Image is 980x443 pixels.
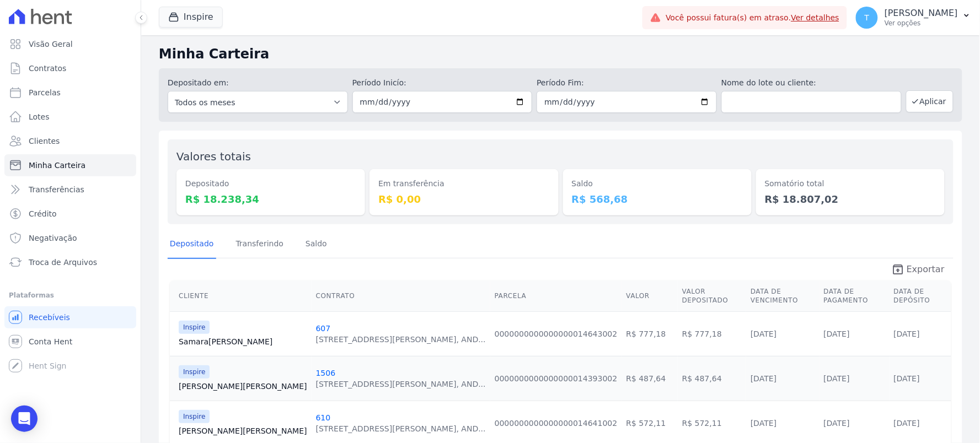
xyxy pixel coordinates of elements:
td: R$ 777,18 [622,311,677,356]
a: [DATE] [894,374,920,383]
div: Plataformas [9,289,132,302]
span: Você possui fatura(s) em atraso. [666,12,839,24]
span: Recebíveis [29,312,70,323]
th: Data de Depósito [890,280,951,312]
div: [STREET_ADDRESS][PERSON_NAME], AND... [316,423,486,434]
dt: Saldo [572,178,743,190]
span: Visão Geral [29,39,73,50]
dt: Somatório total [765,178,936,190]
span: Parcelas [29,87,61,98]
a: Transferindo [234,230,286,259]
th: Data de Pagamento [820,280,890,312]
a: unarchive Exportar [882,263,954,278]
a: 1506 [316,369,336,377]
a: 610 [316,413,331,422]
dt: Depositado [185,178,356,190]
a: 607 [316,324,331,333]
a: Ver detalhes [791,13,840,22]
a: [DATE] [894,329,920,338]
a: Parcelas [4,82,136,104]
a: Minha Carteira [4,154,136,176]
span: Exportar [907,263,945,276]
button: Inspire [159,7,223,28]
dt: Em transferência [378,178,549,190]
span: Troca de Arquivos [29,257,97,268]
button: T [PERSON_NAME] Ver opções [847,2,980,33]
a: [DATE] [824,419,850,428]
span: Clientes [29,136,60,147]
span: Inspire [179,365,210,379]
label: Período Fim: [537,77,717,89]
a: 0000000000000000014393002 [495,374,618,383]
td: R$ 777,18 [678,311,746,356]
a: Depositado [168,230,216,259]
a: [PERSON_NAME][PERSON_NAME] [179,425,307,436]
label: Nome do lote ou cliente: [721,77,902,89]
p: [PERSON_NAME] [885,8,958,19]
span: Inspire [179,410,210,423]
label: Período Inicío: [352,77,533,89]
button: Aplicar [906,90,954,112]
div: [STREET_ADDRESS][PERSON_NAME], AND... [316,334,486,345]
a: 0000000000000000014643002 [495,329,618,338]
label: Valores totais [176,150,251,163]
th: Cliente [170,280,312,312]
span: Transferências [29,184,84,195]
th: Valor [622,280,677,312]
th: Parcela [490,280,622,312]
a: Troca de Arquivos [4,251,136,273]
a: Visão Geral [4,33,136,55]
span: Conta Hent [29,336,72,347]
a: [DATE] [751,329,776,338]
a: Lotes [4,106,136,128]
div: [STREET_ADDRESS][PERSON_NAME], AND... [316,379,486,390]
a: Recebíveis [4,306,136,328]
a: Saldo [303,230,329,259]
h2: Minha Carteira [159,44,962,64]
span: T [865,14,870,21]
p: Ver opções [885,19,958,28]
dd: R$ 18.807,02 [765,192,936,207]
a: Transferências [4,179,136,201]
td: R$ 487,64 [622,356,677,401]
th: Valor Depositado [678,280,746,312]
td: R$ 487,64 [678,356,746,401]
i: unarchive [891,263,904,276]
th: Data de Vencimento [746,280,819,312]
a: Contratos [4,57,136,79]
a: [DATE] [824,374,850,383]
dd: R$ 18.238,34 [185,192,356,207]
span: Lotes [29,111,50,122]
a: [DATE] [751,374,776,383]
a: Crédito [4,203,136,225]
dd: R$ 0,00 [378,192,549,207]
a: Negativação [4,227,136,249]
span: Contratos [29,63,66,74]
a: [PERSON_NAME][PERSON_NAME] [179,381,307,392]
span: Minha Carteira [29,160,85,171]
span: Crédito [29,208,57,219]
a: [DATE] [894,419,920,428]
span: Inspire [179,321,210,334]
a: 0000000000000000014641002 [495,419,618,428]
span: Negativação [29,233,77,244]
a: Samara[PERSON_NAME] [179,336,307,347]
a: [DATE] [824,329,850,338]
th: Contrato [312,280,490,312]
label: Depositado em: [168,78,229,87]
a: Conta Hent [4,331,136,353]
dd: R$ 568,68 [572,192,743,207]
a: Clientes [4,130,136,152]
a: [DATE] [751,419,776,428]
div: Open Intercom Messenger [11,406,38,432]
